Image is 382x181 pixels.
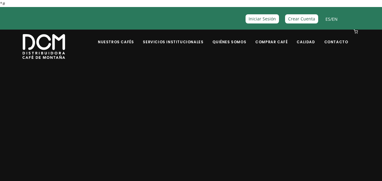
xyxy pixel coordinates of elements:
a: Comprar Café [252,30,291,44]
a: Iniciar Sesión [246,14,279,23]
a: Servicios Institucionales [139,30,207,44]
a: EN [332,16,338,22]
a: Quiénes Somos [209,30,250,44]
a: Contacto [321,30,352,44]
a: Calidad [293,30,318,44]
span: / [325,16,338,23]
a: Nuestros Cafés [94,30,137,44]
a: ES [325,16,330,22]
a: Crear Cuenta [285,14,318,23]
